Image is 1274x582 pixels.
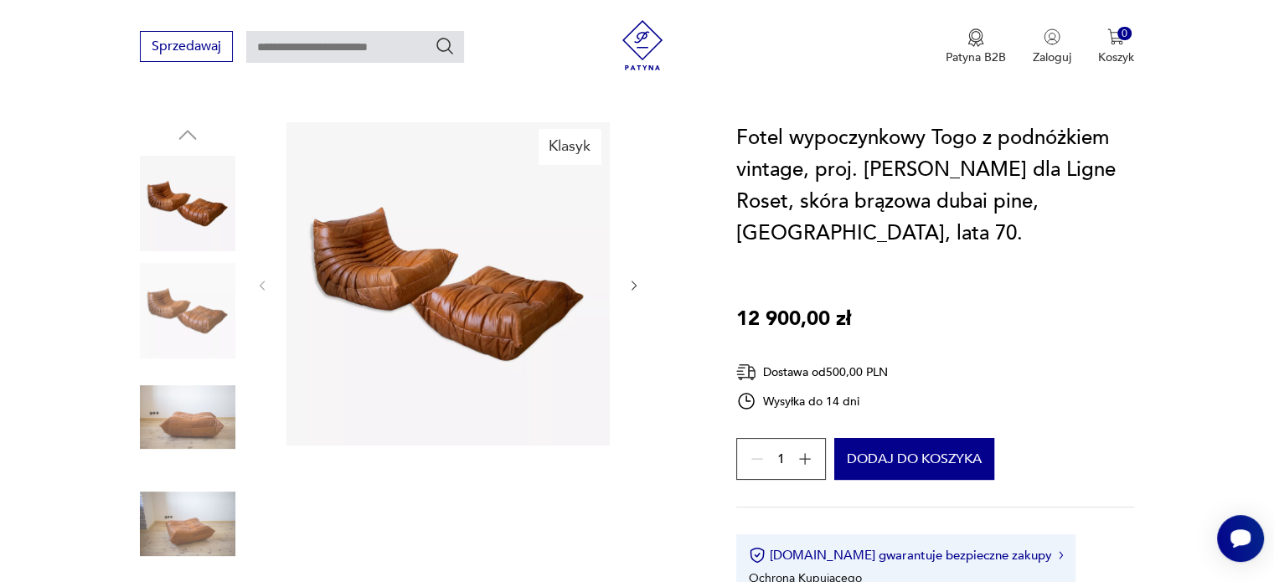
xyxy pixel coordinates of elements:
button: Dodaj do koszyka [834,438,994,480]
button: Szukaj [435,36,455,56]
a: Sprzedawaj [140,42,233,54]
iframe: Smartsupp widget button [1217,515,1264,562]
button: Patyna B2B [946,28,1006,65]
p: Koszyk [1098,49,1134,65]
img: Ikona certyfikatu [749,547,766,564]
img: Zdjęcie produktu Fotel wypoczynkowy Togo z podnóżkiem vintage, proj. M. Ducaroy dla Ligne Roset, ... [140,476,235,572]
p: Zaloguj [1033,49,1071,65]
div: Klasyk [539,129,601,164]
img: Ikona medalu [967,28,984,47]
img: Zdjęcie produktu Fotel wypoczynkowy Togo z podnóżkiem vintage, proj. M. Ducaroy dla Ligne Roset, ... [140,369,235,465]
img: Zdjęcie produktu Fotel wypoczynkowy Togo z podnóżkiem vintage, proj. M. Ducaroy dla Ligne Roset, ... [286,122,610,446]
div: Dostawa od 500,00 PLN [736,362,888,383]
img: Ikonka użytkownika [1044,28,1060,45]
img: Ikona koszyka [1107,28,1124,45]
button: Sprzedawaj [140,31,233,62]
img: Patyna - sklep z meblami i dekoracjami vintage [617,20,668,70]
img: Ikona strzałki w prawo [1059,551,1064,559]
div: 0 [1117,27,1132,41]
span: 1 [777,454,785,465]
p: Patyna B2B [946,49,1006,65]
button: 0Koszyk [1098,28,1134,65]
img: Zdjęcie produktu Fotel wypoczynkowy Togo z podnóżkiem vintage, proj. M. Ducaroy dla Ligne Roset, ... [140,156,235,251]
button: Zaloguj [1033,28,1071,65]
img: Ikona dostawy [736,362,756,383]
img: Zdjęcie produktu Fotel wypoczynkowy Togo z podnóżkiem vintage, proj. M. Ducaroy dla Ligne Roset, ... [140,263,235,358]
button: [DOMAIN_NAME] gwarantuje bezpieczne zakupy [749,547,1063,564]
p: 12 900,00 zł [736,303,851,335]
a: Ikona medaluPatyna B2B [946,28,1006,65]
div: Wysyłka do 14 dni [736,391,888,411]
h1: Fotel wypoczynkowy Togo z podnóżkiem vintage, proj. [PERSON_NAME] dla Ligne Roset, skóra brązowa ... [736,122,1134,250]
